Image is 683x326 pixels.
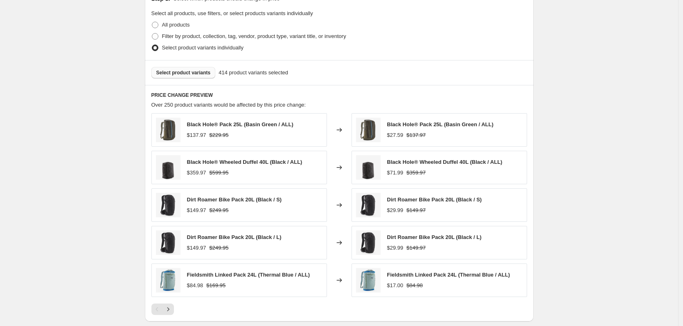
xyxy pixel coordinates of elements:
[387,206,403,214] div: $29.99
[162,45,243,51] span: Select product variants individually
[156,230,180,255] img: 48490_BLK_80x.jpg
[219,69,288,77] span: 414 product variants selected
[187,234,282,240] span: Dirt Roamer Bike Pack 20L (Black / L)
[156,268,180,293] img: 48553_TMBL_80x.png
[356,155,381,180] img: 49379_BLK_80x.png
[151,102,306,108] span: Over 250 product variants would be affected by this price change:
[187,131,206,139] div: $137.97
[187,169,206,177] div: $359.97
[210,169,229,177] strike: $599.95
[356,268,381,293] img: 48553_TMBL_80x.png
[387,272,510,278] span: Fieldsmith Linked Pack 24L (Thermal Blue / ALL)
[156,193,180,217] img: 48490_BLK_80x.jpg
[156,118,180,142] img: 49298_BSNG_80x.png
[387,131,403,139] div: $27.59
[187,244,206,252] div: $149.97
[387,234,482,240] span: Dirt Roamer Bike Pack 20L (Black / L)
[151,67,216,78] button: Select product variants
[187,281,203,290] div: $84.98
[387,244,403,252] div: $29.99
[151,304,174,315] nav: Pagination
[156,69,211,76] span: Select product variants
[387,169,403,177] div: $71.99
[162,304,174,315] button: Next
[356,230,381,255] img: 48490_BLK_80x.jpg
[387,159,503,165] span: Black Hole® Wheeled Duffel 40L (Black / ALL)
[206,281,225,290] strike: $169.95
[162,33,346,39] span: Filter by product, collection, tag, vendor, product type, variant title, or inventory
[151,92,527,98] h6: PRICE CHANGE PREVIEW
[406,169,426,177] strike: $359.97
[187,206,206,214] div: $149.97
[187,196,282,203] span: Dirt Roamer Bike Pack 20L (Black / S)
[406,244,426,252] strike: $149.97
[210,244,229,252] strike: $249.95
[387,281,403,290] div: $17.00
[187,272,310,278] span: Fieldsmith Linked Pack 24L (Thermal Blue / ALL)
[210,131,229,139] strike: $229.95
[187,159,302,165] span: Black Hole® Wheeled Duffel 40L (Black / ALL)
[156,155,180,180] img: 49379_BLK_80x.png
[151,10,313,16] span: Select all products, use filters, or select products variants individually
[406,131,426,139] strike: $137.97
[406,281,423,290] strike: $84.98
[356,118,381,142] img: 49298_BSNG_80x.png
[187,121,293,127] span: Black Hole® Pack 25L (Basin Green / ALL)
[162,22,190,28] span: All products
[356,193,381,217] img: 48490_BLK_80x.jpg
[406,206,426,214] strike: $149.97
[387,196,482,203] span: Dirt Roamer Bike Pack 20L (Black / S)
[210,206,229,214] strike: $249.95
[387,121,494,127] span: Black Hole® Pack 25L (Basin Green / ALL)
